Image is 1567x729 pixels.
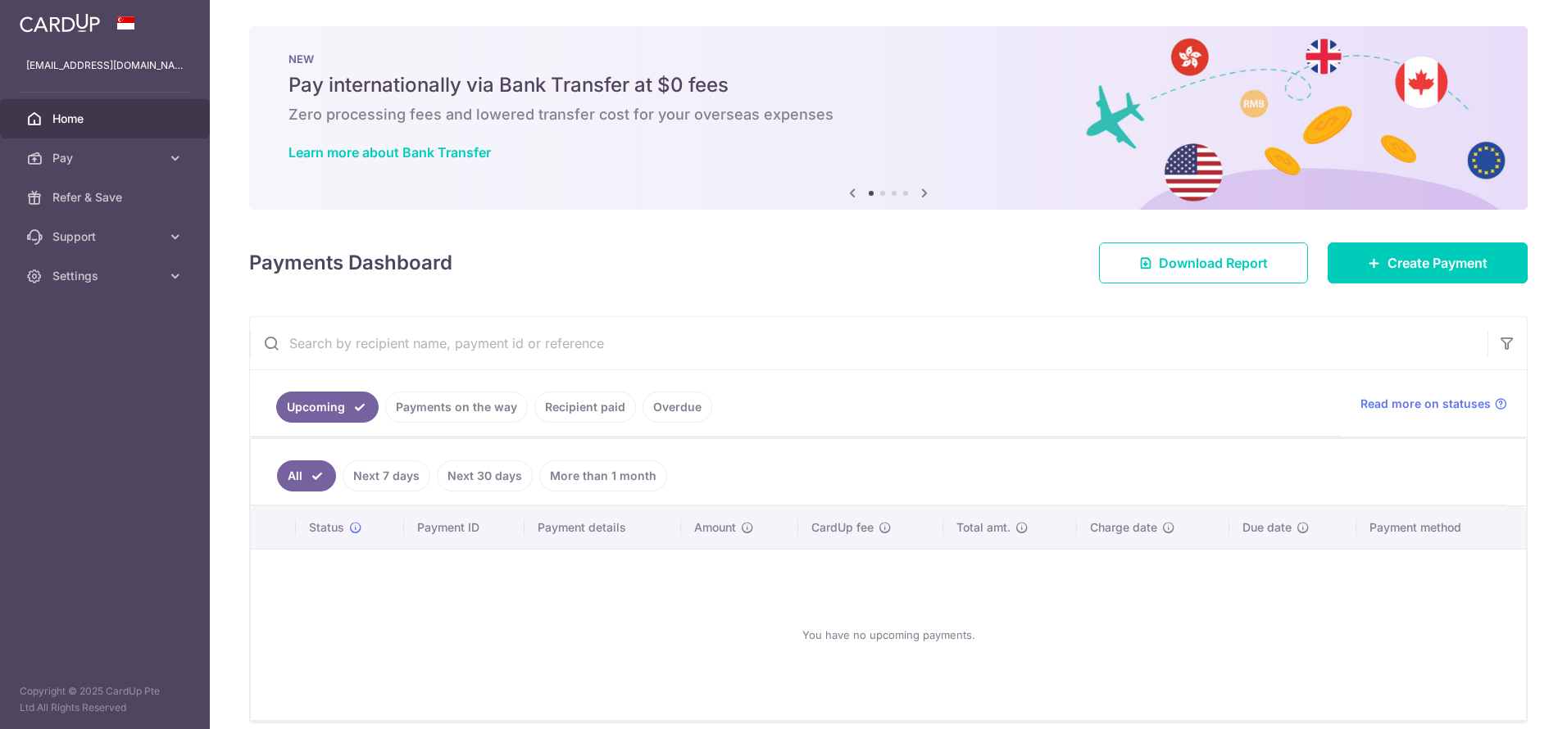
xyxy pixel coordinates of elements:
span: Amount [694,519,736,536]
p: [EMAIL_ADDRESS][DOMAIN_NAME] [26,57,184,74]
th: Payment details [525,506,681,549]
span: Home [52,111,161,127]
span: Total amt. [956,519,1011,536]
a: Download Report [1099,242,1308,283]
h6: Zero processing fees and lowered transfer cost for your overseas expenses [288,105,1488,125]
a: Next 30 days [437,460,533,491]
span: Status [309,519,344,536]
img: CardUp [20,13,100,33]
a: Create Payment [1328,242,1528,283]
span: Charge date [1090,519,1157,536]
img: Bank transfer banner [249,26,1528,210]
a: More than 1 month [539,460,667,491]
a: All [277,460,336,491]
a: Payments on the way [385,392,528,423]
th: Payment method [1356,506,1526,549]
input: Search by recipient name, payment id or reference [250,317,1488,369]
span: Download Report [1159,253,1268,273]
span: Settings [52,268,161,284]
h5: Pay internationally via Bank Transfer at $0 fees [288,72,1488,98]
span: Due date [1242,519,1292,536]
span: Support [52,229,161,245]
span: Refer & Save [52,189,161,206]
a: Overdue [643,392,712,423]
a: Read more on statuses [1360,396,1507,412]
div: You have no upcoming payments. [270,563,1506,707]
a: Next 7 days [343,460,430,491]
span: CardUp fee [811,519,874,536]
th: Payment ID [404,506,525,549]
a: Upcoming [276,392,379,423]
span: Read more on statuses [1360,396,1491,412]
h4: Payments Dashboard [249,248,452,278]
a: Learn more about Bank Transfer [288,144,491,161]
a: Recipient paid [534,392,636,423]
p: NEW [288,52,1488,66]
span: Pay [52,150,161,166]
span: Create Payment [1388,253,1488,273]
